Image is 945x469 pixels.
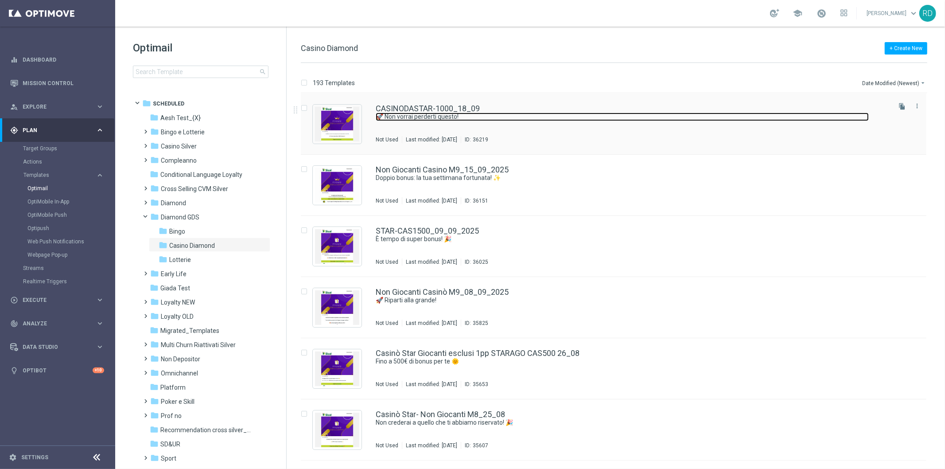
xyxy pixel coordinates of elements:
img: 35653.jpeg [315,352,359,386]
i: keyboard_arrow_right [96,296,104,304]
div: Data Studio [10,343,96,351]
div: Target Groups [23,142,114,155]
a: STAR-CAS1500_09_09_2025 [376,227,479,235]
i: folder [150,411,159,420]
div: 35825 [473,320,488,327]
button: Templates keyboard_arrow_right [23,172,105,179]
i: folder [150,312,159,320]
a: Doppio bonus: la tua settimana fortunata! ✨ [376,174,869,182]
div: Not Used [376,136,398,143]
div: Press SPACE to select this row. [292,277,943,338]
div: Analyze [10,320,96,328]
div: Press SPACE to select this row. [292,399,943,461]
i: folder [150,127,159,136]
i: folder [150,269,159,278]
i: lightbulb [10,367,18,375]
i: folder [159,241,167,250]
span: Aesh Test_{X} [160,114,201,122]
button: lightbulb Optibot +10 [10,367,105,374]
i: folder [150,170,159,179]
span: Prof no [161,412,182,420]
span: Sport [161,454,176,462]
span: Loyalty OLD [161,313,194,320]
i: folder [150,184,159,193]
span: Casino Silver [161,142,197,150]
div: 36151 [473,197,488,204]
span: Non Depositor [161,355,200,363]
div: Doppio bonus: la tua settimana fortunata! ✨ [376,174,889,182]
img: 36151.jpeg [315,168,359,203]
img: 36025.jpeg [315,229,359,264]
a: OptiMobile Push [27,211,92,219]
a: OptiMobile In-App [27,198,92,205]
i: arrow_drop_down [919,79,926,86]
div: Press SPACE to select this row. [292,216,943,277]
span: Loyalty NEW [161,298,195,306]
span: Platform [160,383,186,391]
i: person_search [10,103,18,111]
i: folder [150,141,159,150]
a: 🚀 Riparti alla grande! [376,296,869,305]
a: Casinò Star- Non Giocanti M8_25_08 [376,410,505,418]
a: Non Giocanti Casinò M9_08_09_2025 [376,288,509,296]
div: Fino a 500€ di bonus per te 🌞 [376,357,889,366]
span: Casino Diamond [169,242,215,250]
span: Migrated_Templates [160,327,219,335]
div: Press SPACE to select this row. [292,338,943,399]
span: Scheduled [153,100,184,108]
span: Plan [23,128,96,133]
a: Webpage Pop-up [27,251,92,258]
i: folder [150,340,159,349]
div: Not Used [376,258,398,266]
span: Early Life [161,270,187,278]
div: Not Used [376,320,398,327]
button: Date Modified (Newest)arrow_drop_down [861,78,927,88]
i: folder [150,397,159,406]
span: Omnichannel [161,369,198,377]
span: keyboard_arrow_down [909,8,918,18]
div: Templates [23,168,114,262]
button: play_circle_outline Execute keyboard_arrow_right [10,297,105,304]
span: school [793,8,802,18]
a: Settings [21,455,48,460]
div: Actions [23,155,114,168]
h1: Optimail [133,41,268,55]
i: folder [159,255,167,264]
div: Last modified: [DATE] [402,381,461,388]
div: ID: [461,320,488,327]
button: equalizer Dashboard [10,56,105,63]
i: gps_fixed [10,126,18,134]
span: Poker e Skill [161,398,194,406]
div: Mission Control [10,80,105,87]
a: Optipush [27,225,92,232]
div: Realtime Triggers [23,275,114,288]
div: 36025 [473,258,488,266]
i: folder [142,99,151,108]
div: Last modified: [DATE] [402,320,461,327]
div: Last modified: [DATE] [402,136,461,143]
i: folder [150,453,159,462]
a: Non Giocanti Casino M9_15_09_2025 [376,166,509,174]
div: Press SPACE to select this row. [292,155,943,216]
span: Templates [23,172,87,178]
a: Realtime Triggers [23,278,92,285]
button: file_copy [896,101,908,112]
img: 36219.jpeg [315,107,359,141]
span: Conditional Language Loyalty [160,171,242,179]
i: keyboard_arrow_right [96,126,104,134]
a: [PERSON_NAME]keyboard_arrow_down [866,7,919,20]
button: person_search Explore keyboard_arrow_right [10,103,105,110]
i: settings [9,453,17,461]
i: keyboard_arrow_right [96,102,104,111]
a: Optimail [27,185,92,192]
img: 35825.jpeg [315,290,359,325]
div: ID: [461,258,488,266]
span: Compleanno [161,156,197,164]
div: +10 [93,367,104,373]
div: Execute [10,296,96,304]
div: Optibot [10,359,104,382]
i: more_vert [914,102,921,109]
div: Optimail [27,182,114,195]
